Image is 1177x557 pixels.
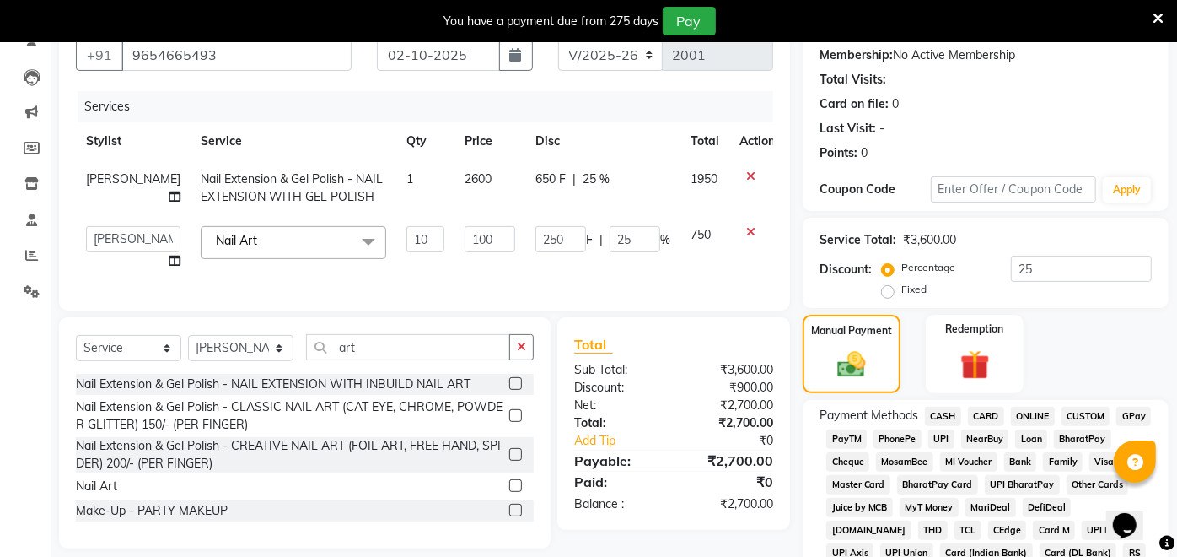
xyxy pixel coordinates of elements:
div: Points: [820,144,857,162]
label: Redemption [946,322,1004,337]
span: 2600 [465,171,492,187]
div: Payable: [562,451,674,471]
div: ₹2,700.00 [674,414,786,432]
div: ₹900.00 [674,379,786,397]
div: Nail Extension & Gel Polish - NAIL EXTENSION WITH INBUILD NAIL ART [76,376,470,393]
span: Master Card [826,475,890,495]
div: Paid: [562,472,674,492]
label: Fixed [901,282,927,297]
div: ₹3,600.00 [903,231,956,249]
span: Payment Methods [820,407,918,425]
div: ₹2,700.00 [674,397,786,414]
span: NearBuy [961,430,1009,449]
span: PayTM [826,430,867,449]
span: CUSTOM [1061,407,1110,426]
input: Enter Offer / Coupon Code [931,176,1097,203]
span: ONLINE [1011,407,1055,426]
span: | [572,170,576,188]
div: Nail Extension & Gel Polish - CLASSIC NAIL ART (CAT EYE, CHROME, POWDER GLITTER) 150/- (PER FINGER) [76,398,503,434]
span: MariDeal [965,498,1016,517]
iframe: chat widget [1106,489,1160,540]
label: Manual Payment [811,323,892,338]
div: 0 [892,95,899,113]
span: Card M [1033,521,1075,540]
input: Search or Scan [306,334,510,360]
div: ₹0 [692,432,786,450]
span: Cheque [826,452,869,472]
span: MyT Money [900,498,959,517]
span: 1 [406,171,413,187]
th: Qty [396,122,454,160]
button: +91 [76,39,123,71]
div: Net: [562,397,674,414]
span: CEdge [988,521,1027,540]
span: THD [918,521,948,540]
div: ₹0 [674,472,786,492]
div: You have a payment due from 275 days [444,13,659,30]
a: x [257,233,265,248]
div: 0 [861,144,868,162]
th: Stylist [76,122,191,160]
button: Apply [1103,177,1151,203]
div: ₹2,700.00 [674,451,786,471]
span: CARD [968,407,1004,426]
div: No Active Membership [820,46,1152,64]
button: Pay [663,7,716,35]
span: TCL [954,521,981,540]
span: 650 F [535,170,566,188]
div: ₹3,600.00 [674,361,786,379]
div: Nail Art [76,478,117,495]
span: 25 % [583,170,610,188]
span: [DOMAIN_NAME] [826,521,911,540]
th: Service [191,122,396,160]
div: Nail Extension & Gel Polish - CREATIVE NAIL ART (FOIL ART, FREE HAND, SPIDER) 200/- (PER FINGER) [76,437,503,473]
span: | [599,231,603,249]
span: UPI [928,430,954,449]
div: Total: [562,414,674,432]
span: PhonePe [873,430,922,449]
span: Bank [1004,452,1037,472]
th: Disc [525,122,680,160]
span: GPay [1116,407,1151,426]
th: Action [729,122,785,160]
span: BharatPay [1054,430,1111,449]
img: _gift.svg [951,347,999,384]
span: CASH [925,407,961,426]
span: Juice by MCB [826,498,893,517]
span: [PERSON_NAME] [86,171,180,187]
div: ₹2,700.00 [674,495,786,513]
span: 1950 [691,171,717,187]
th: Price [454,122,525,160]
span: Nail Art [216,233,257,248]
th: Total [680,122,729,160]
span: Nail Extension & Gel Polish - NAIL EXTENSION WITH GEL POLISH [201,171,383,204]
span: MosamBee [876,452,933,472]
span: DefiDeal [1023,498,1072,517]
label: Percentage [901,260,955,275]
div: Discount: [820,261,872,278]
span: Loan [1015,430,1047,449]
div: Discount: [562,379,674,397]
span: % [660,231,670,249]
span: MI Voucher [940,452,997,472]
div: Last Visit: [820,120,876,138]
span: UPI BharatPay [985,475,1060,495]
div: Total Visits: [820,71,886,89]
input: Search by Name/Mobile/Email/Code [121,39,352,71]
span: UPI M [1082,521,1118,540]
span: Visa Card [1089,452,1143,472]
img: _cash.svg [829,349,874,381]
span: Other Cards [1067,475,1129,495]
span: F [586,231,593,249]
div: Coupon Code [820,181,930,198]
span: Total [574,336,613,354]
div: Services [78,91,786,122]
div: - [879,120,884,138]
div: Card on file: [820,95,889,113]
a: Add Tip [562,432,692,450]
span: 750 [691,227,711,242]
div: Make-Up - PARTY MAKEUP [76,502,228,520]
div: Service Total: [820,231,896,249]
span: BharatPay Card [897,475,978,495]
div: Membership: [820,46,893,64]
